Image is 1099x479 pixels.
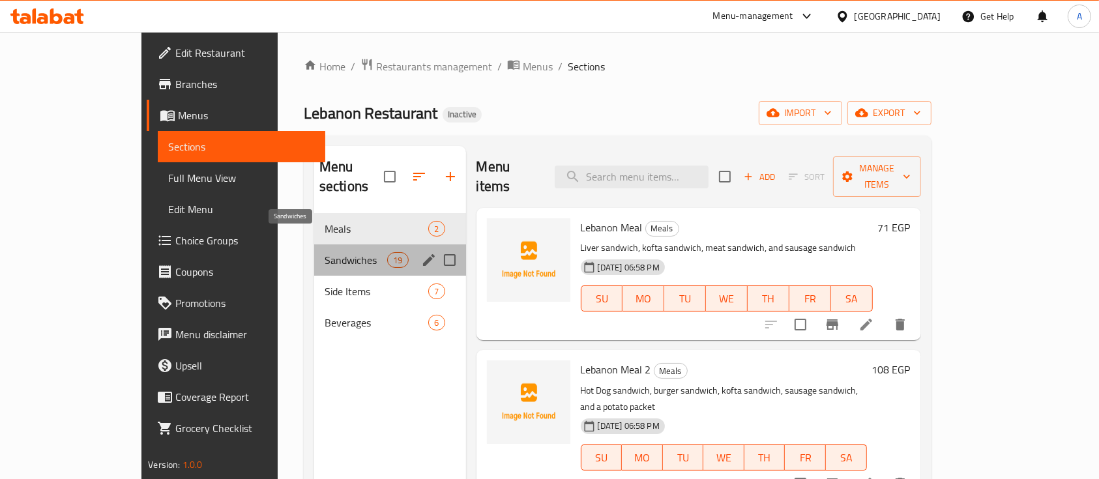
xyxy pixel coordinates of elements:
button: import [759,101,842,125]
div: Meals [654,363,688,379]
span: Sandwiches [325,252,387,268]
img: Lebanon Meal 2 [487,360,570,444]
button: TU [663,444,704,471]
button: WE [703,444,744,471]
span: WE [709,448,739,467]
button: TH [748,285,789,312]
li: / [351,59,355,74]
a: Grocery Checklist [147,413,325,444]
div: items [387,252,408,268]
a: Choice Groups [147,225,325,256]
li: / [497,59,502,74]
div: [GEOGRAPHIC_DATA] [855,9,941,23]
p: Liver sandwich, kofta sandwich, meat sandwich, and sausage sandwich [581,240,873,256]
span: Select section first [780,167,833,187]
button: WE [706,285,748,312]
a: Menus [507,58,553,75]
span: Side Items [325,283,429,299]
span: SU [587,448,617,467]
span: Promotions [175,295,315,311]
div: items [428,315,445,330]
a: Edit menu item [858,317,874,332]
div: Beverages6 [314,307,466,338]
span: Beverages [325,315,429,330]
span: Grocery Checklist [175,420,315,436]
span: SU [587,289,618,308]
h6: 71 EGP [878,218,911,237]
span: Version: [148,456,180,473]
h2: Menu items [476,157,539,196]
span: 6 [429,317,444,329]
button: SA [831,285,873,312]
span: Sections [168,139,315,154]
div: Inactive [443,107,482,123]
span: Choice Groups [175,233,315,248]
h2: Menu sections [319,157,384,196]
button: TH [744,444,785,471]
button: edit [419,250,439,270]
span: Select to update [787,311,814,338]
li: / [558,59,563,74]
a: Restaurants management [360,58,492,75]
input: search [555,166,709,188]
nav: Menu sections [314,208,466,343]
div: Menu-management [713,8,793,24]
button: delete [885,309,916,340]
span: Lebanon Meal 2 [581,360,651,379]
img: Lebanon Meal [487,218,570,302]
span: Inactive [443,109,482,120]
span: TH [750,448,780,467]
span: 7 [429,285,444,298]
a: Upsell [147,350,325,381]
a: Full Menu View [158,162,325,194]
span: SA [836,289,868,308]
span: Upsell [175,358,315,373]
button: SU [581,285,623,312]
span: Select all sections [376,163,403,190]
button: FR [785,444,826,471]
span: WE [711,289,742,308]
span: Lebanon Meal [581,218,643,237]
nav: breadcrumb [304,58,931,75]
a: Sections [158,131,325,162]
a: Menus [147,100,325,131]
button: Branch-specific-item [817,309,848,340]
a: Coverage Report [147,381,325,413]
span: TU [669,289,701,308]
a: Edit Menu [158,194,325,225]
span: 2 [429,223,444,235]
span: Coverage Report [175,389,315,405]
button: Manage items [833,156,921,197]
span: Coupons [175,264,315,280]
span: Select section [711,163,739,190]
span: MO [627,448,658,467]
button: TU [664,285,706,312]
span: SA [831,448,862,467]
span: FR [790,448,821,467]
span: Lebanon Restaurant [304,98,437,128]
span: FR [795,289,826,308]
span: Menu disclaimer [175,327,315,342]
span: 1.0.0 [183,456,203,473]
button: SA [826,444,867,471]
span: Add [742,169,777,184]
div: Meals2 [314,213,466,244]
span: [DATE] 06:58 PM [593,261,665,274]
button: export [847,101,931,125]
span: Full Menu View [168,170,315,186]
div: items [428,221,445,237]
span: export [858,105,921,121]
span: Meals [646,221,679,236]
span: Edit Menu [168,201,315,217]
button: Add [739,167,780,187]
p: Hot Dog sandwich, burger sandwich, kofta sandwich, sausage sandwich, and a potato packet [581,383,867,415]
button: MO [623,285,664,312]
div: items [428,283,445,299]
span: Meals [654,364,687,379]
div: Meals [325,221,429,237]
span: A [1077,9,1082,23]
span: TH [753,289,784,308]
span: Sort sections [403,161,435,192]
